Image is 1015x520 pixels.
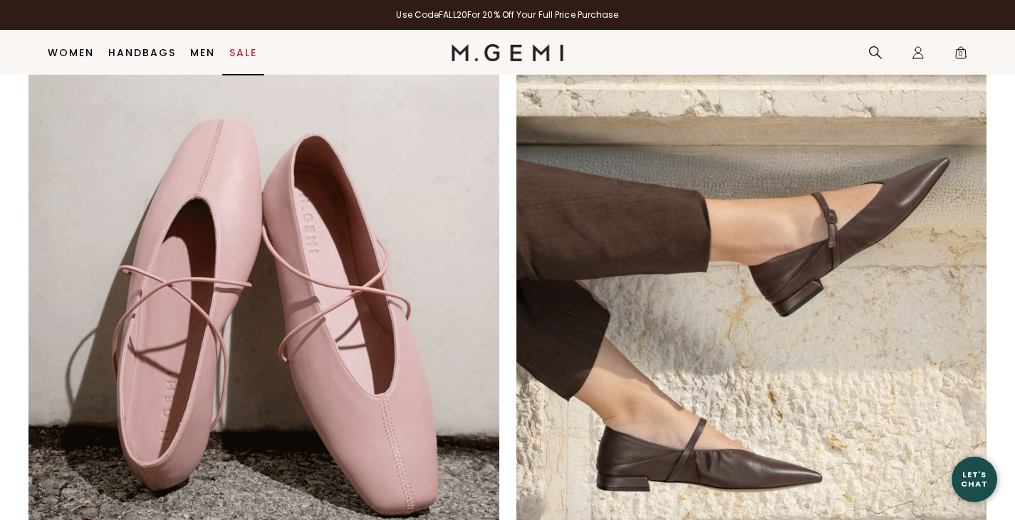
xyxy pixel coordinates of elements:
div: Let's Chat [952,470,997,488]
span: 0 [954,48,968,63]
a: Handbags [108,47,176,58]
a: Men [190,47,215,58]
strong: FALL20 [439,9,467,21]
a: Sale [229,47,257,58]
img: M.Gemi [452,44,563,61]
a: Women [48,47,94,58]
